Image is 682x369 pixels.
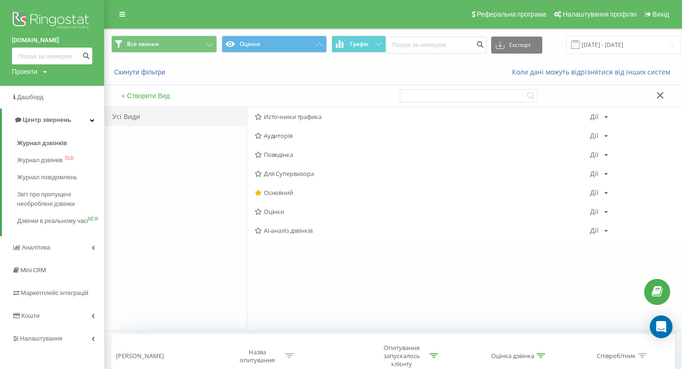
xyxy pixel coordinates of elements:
div: Проекти [12,67,37,76]
span: Аналiтика [22,244,50,251]
span: Журнал дзвінків [17,156,63,165]
span: Вихід [653,10,669,18]
span: Дзвінки в реальному часі [17,216,88,226]
span: Налаштування профілю [563,10,637,18]
div: Дії [590,113,599,120]
div: Open Intercom Messenger [650,315,673,338]
img: Ringostat logo [12,9,92,33]
span: Дашборд [17,93,44,101]
div: Дії [590,208,599,215]
span: Кошти [21,312,39,319]
span: Источники трафика [255,113,590,120]
a: Центр звернень [2,109,104,131]
button: Оцінки [222,36,327,53]
input: Пошук за номером [386,37,486,54]
span: Оцінки [255,208,590,215]
button: Графік [332,36,386,53]
a: Коли дані можуть відрізнятися вiд інших систем [512,67,675,76]
span: Маркетплейс інтеграцій [21,289,89,296]
div: Дії [590,227,599,234]
span: Графік [350,41,368,47]
span: AI-аналіз дзвінків [255,227,590,234]
div: Опитування запускалось клієнту [377,344,427,368]
button: Експорт [491,37,542,54]
span: Mini CRM [20,267,46,274]
a: [DOMAIN_NAME] [12,36,92,45]
div: Дії [590,170,599,177]
span: Журнал дзвінків [17,138,67,148]
span: Звіт про пропущені необроблені дзвінки [17,190,99,209]
span: Журнал повідомлень [17,173,77,182]
a: Звіт про пропущені необроблені дзвінки [17,186,104,212]
span: Центр звернень [23,116,71,123]
span: Все звонки [127,40,159,48]
span: Поведінка [255,151,590,158]
span: Налаштування [20,335,63,342]
div: Оцінка дзвінка [491,352,534,360]
a: Дзвінки в реальному часіNEW [17,212,104,230]
button: Все звонки [111,36,217,53]
div: Усі Види [105,107,247,126]
span: Аудиторія [255,132,590,139]
span: Для Супервизора [255,170,590,177]
button: Скинути фільтри [111,68,170,76]
button: Закрити [654,91,667,101]
button: + Створити Вид [118,92,173,100]
div: [PERSON_NAME] [116,352,164,360]
a: Журнал дзвінків [17,135,104,152]
a: Журнал дзвінківOLD [17,152,104,169]
div: Дії [590,132,599,139]
span: Основний [255,189,590,196]
a: Журнал повідомлень [17,169,104,186]
div: Назва опитування [232,348,283,364]
div: Дії [590,189,599,196]
span: Реферальна програма [477,10,547,18]
div: Дії [590,151,599,158]
div: Співробітник [597,352,636,360]
input: Пошук за номером [12,47,92,65]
